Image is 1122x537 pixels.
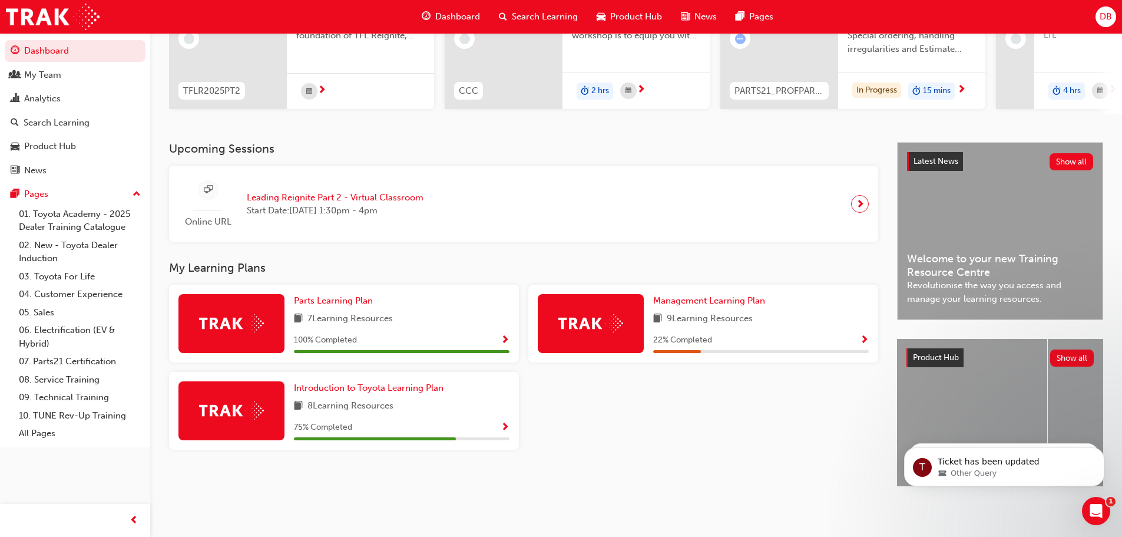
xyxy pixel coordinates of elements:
[1100,10,1112,24] span: DB
[897,339,1047,486] a: 4x4 and Towing
[1082,497,1110,525] iframe: Intercom live chat
[14,407,145,425] a: 10. TUNE Rev-Up Training
[1053,84,1061,99] span: duration-icon
[11,46,19,57] span: guage-icon
[907,152,1093,171] a: Latest NewsShow all
[848,16,976,56] span: Part 2 – Fill Rate & Stock Turn, Special ordering, handling irregularities and Estimate Time of A...
[667,312,753,327] span: 9 Learning Resources
[459,34,470,44] span: learningRecordVerb_NONE-icon
[412,5,489,29] a: guage-iconDashboard
[294,334,357,347] span: 100 % Completed
[199,314,264,332] img: Trak
[11,94,19,104] span: chart-icon
[294,312,303,327] span: book-icon
[653,295,765,306] span: Management Learning Plan
[294,383,443,393] span: Introduction to Toyota Learning Plan
[14,285,145,304] a: 04. Customer Experience
[6,4,100,30] img: Trak
[597,9,605,24] span: car-icon
[1050,350,1094,367] button: Show all
[558,314,623,332] img: Trak
[897,142,1103,320] a: Latest NewsShow allWelcome to your new Training Resource CentreRevolutionise the way you access a...
[749,10,773,24] span: Pages
[5,88,145,110] a: Analytics
[24,68,61,82] div: My Team
[957,85,966,95] span: next-icon
[860,333,869,348] button: Show Progress
[610,10,662,24] span: Product Hub
[512,10,578,24] span: Search Learning
[1095,6,1116,27] button: DB
[130,513,138,528] span: prev-icon
[14,268,145,286] a: 03. Toyota For Life
[247,191,423,205] span: Leading Reignite Part 2 - Virtual Classroom
[24,116,90,130] div: Search Learning
[653,334,712,347] span: 22 % Completed
[294,295,373,306] span: Parts Learning Plan
[591,84,609,98] span: 2 hrs
[306,84,312,99] span: calendar-icon
[169,261,878,275] h3: My Learning Plans
[5,136,145,157] a: Product Hub
[501,335,509,346] span: Show Progress
[856,196,865,212] span: next-icon
[294,294,378,308] a: Parts Learning Plan
[1063,84,1081,98] span: 4 hrs
[307,399,393,414] span: 8 Learning Resources
[294,381,448,395] a: Introduction to Toyota Learning Plan
[294,399,303,414] span: book-icon
[247,204,423,218] span: Start Date: [DATE] 1:30pm - 4pm
[459,84,478,98] span: CCC
[501,420,509,435] button: Show Progress
[886,423,1122,505] iframe: Intercom notifications message
[24,187,48,201] div: Pages
[653,312,662,327] span: book-icon
[14,388,145,407] a: 09. Technical Training
[199,401,264,420] img: Trak
[735,34,746,44] span: learningRecordVerb_ATTEMPT-icon
[178,175,869,233] a: Online URLLeading Reignite Part 2 - Virtual ClassroomStart Date:[DATE] 1:30pm - 4pm
[906,348,1094,367] a: Product HubShow all
[907,252,1093,279] span: Welcome to your new Training Resource Centre
[133,187,141,202] span: up-icon
[178,215,237,229] span: Online URL
[317,85,326,96] span: next-icon
[914,156,958,166] span: Latest News
[14,424,145,443] a: All Pages
[14,371,145,389] a: 08. Service Training
[5,64,145,86] a: My Team
[581,84,589,99] span: duration-icon
[5,183,145,205] button: Pages
[587,5,671,29] a: car-iconProduct Hub
[625,84,631,98] span: calendar-icon
[184,34,194,44] span: learningRecordVerb_NONE-icon
[14,321,145,352] a: 06. Electrification (EV & Hybrid)
[169,142,878,156] h3: Upcoming Sessions
[852,83,901,98] div: In Progress
[11,141,19,152] span: car-icon
[1050,153,1094,170] button: Show all
[694,10,717,24] span: News
[1108,85,1117,95] span: next-icon
[183,84,240,98] span: TFLR2025PT2
[499,9,507,24] span: search-icon
[681,9,690,24] span: news-icon
[11,166,19,176] span: news-icon
[913,352,959,363] span: Product Hub
[1106,497,1116,506] span: 1
[726,5,783,29] a: pages-iconPages
[11,70,19,81] span: people-icon
[671,5,726,29] a: news-iconNews
[5,40,145,62] a: Dashboard
[14,352,145,371] a: 07. Parts21 Certification
[435,10,480,24] span: Dashboard
[501,423,509,433] span: Show Progress
[422,9,431,24] span: guage-icon
[907,279,1093,305] span: Revolutionise the way you access and manage your learning resources.
[14,304,145,322] a: 05. Sales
